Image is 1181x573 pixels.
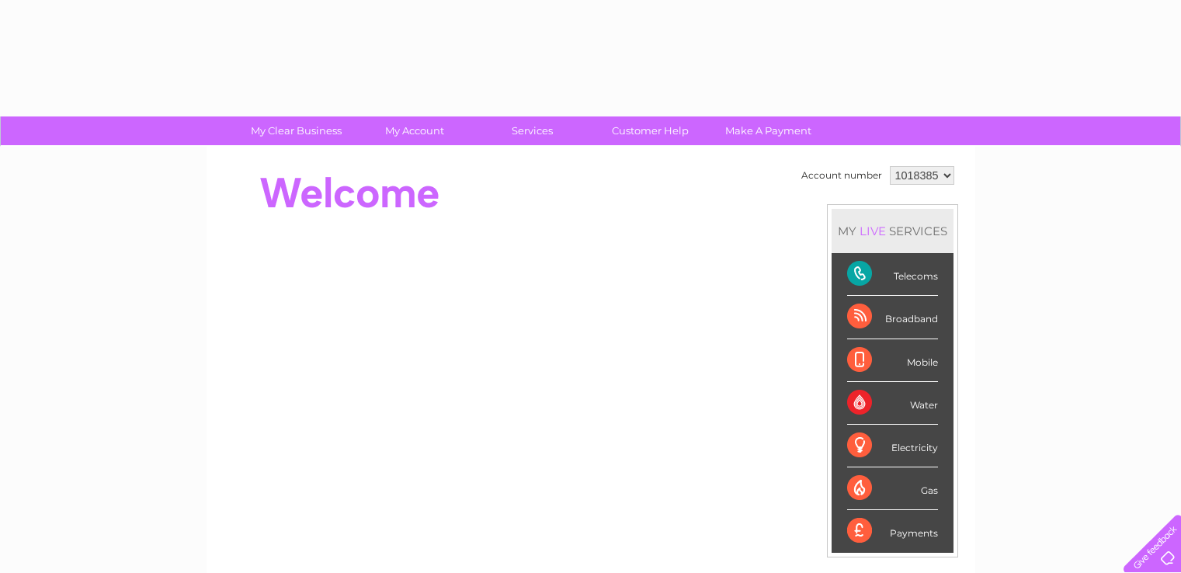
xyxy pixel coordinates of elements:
[847,425,938,467] div: Electricity
[832,209,953,253] div: MY SERVICES
[847,296,938,339] div: Broadband
[847,467,938,510] div: Gas
[847,253,938,296] div: Telecoms
[847,382,938,425] div: Water
[350,116,478,145] a: My Account
[232,116,360,145] a: My Clear Business
[468,116,596,145] a: Services
[847,339,938,382] div: Mobile
[847,510,938,552] div: Payments
[704,116,832,145] a: Make A Payment
[856,224,889,238] div: LIVE
[586,116,714,145] a: Customer Help
[797,162,886,189] td: Account number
